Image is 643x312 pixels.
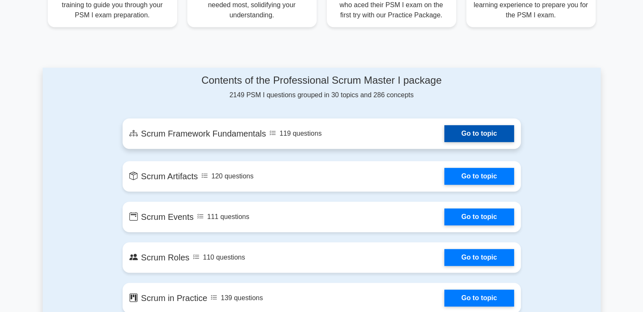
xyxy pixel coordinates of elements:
[444,249,514,266] a: Go to topic
[444,290,514,307] a: Go to topic
[444,208,514,225] a: Go to topic
[123,74,521,100] div: 2149 PSM I questions grouped in 30 topics and 286 concepts
[444,125,514,142] a: Go to topic
[444,168,514,185] a: Go to topic
[123,74,521,87] h4: Contents of the Professional Scrum Master I package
